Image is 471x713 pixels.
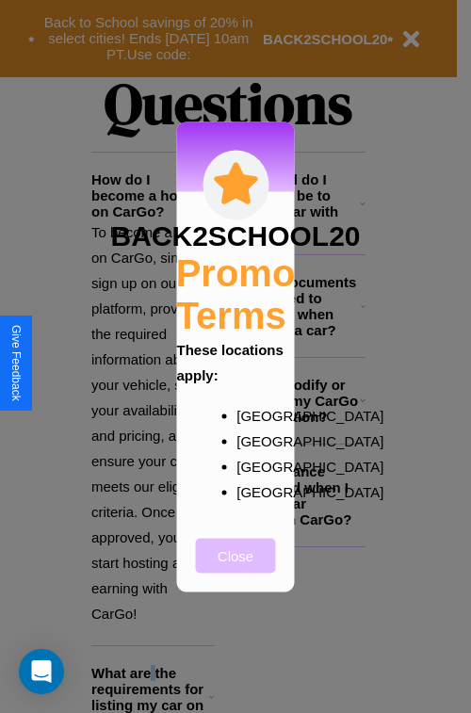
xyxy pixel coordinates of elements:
[9,325,23,401] div: Give Feedback
[236,402,272,428] p: [GEOGRAPHIC_DATA]
[110,219,360,251] h3: BACK2SCHOOL20
[236,478,272,504] p: [GEOGRAPHIC_DATA]
[236,453,272,478] p: [GEOGRAPHIC_DATA]
[196,538,276,573] button: Close
[19,649,64,694] div: Open Intercom Messenger
[236,428,272,453] p: [GEOGRAPHIC_DATA]
[176,251,296,336] h2: Promo Terms
[177,341,284,382] b: These locations apply:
